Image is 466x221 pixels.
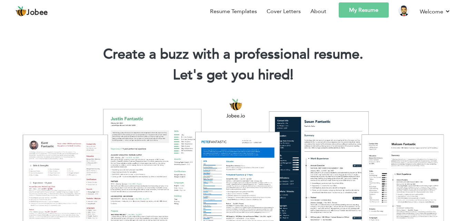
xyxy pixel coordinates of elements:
a: Cover Letters [267,7,301,16]
a: Welcome [420,7,450,16]
a: Resume Templates [210,7,257,16]
h2: Let's [10,66,456,84]
a: My Resume [339,2,389,18]
img: Profile Img [398,5,409,16]
span: get you hired! [207,66,294,84]
span: | [290,66,293,84]
h1: Create a buzz with a professional resume. [10,46,456,63]
a: About [310,7,326,16]
img: jobee.io [16,6,27,17]
span: Jobee [27,9,48,17]
a: Jobee [16,6,48,17]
